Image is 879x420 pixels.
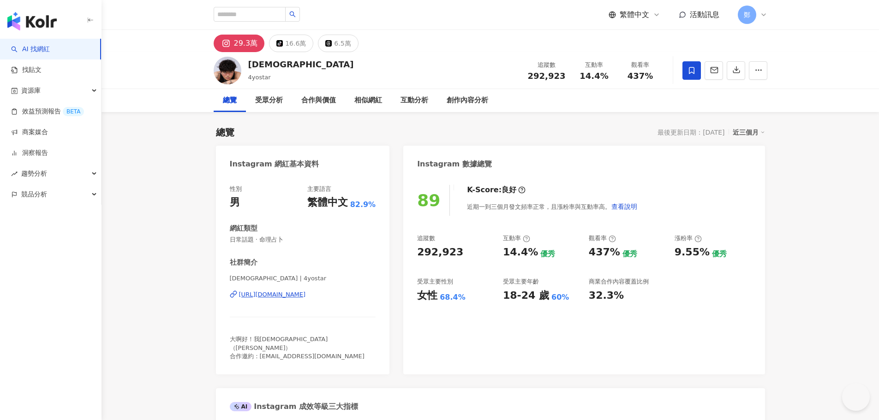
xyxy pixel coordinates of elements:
div: 68.4% [440,292,466,302]
span: search [289,11,296,18]
div: 18-24 歲 [503,289,549,303]
div: 受眾主要性別 [417,278,453,286]
div: 性別 [230,185,242,193]
div: 總覽 [223,95,237,106]
button: 29.3萬 [214,35,265,52]
span: 繁體中文 [620,10,649,20]
div: 追蹤數 [528,60,566,70]
span: 鄭 [744,10,750,20]
div: 受眾主要年齡 [503,278,539,286]
div: 受眾分析 [255,95,283,106]
div: 32.3% [589,289,624,303]
img: KOL Avatar [214,57,241,84]
span: 82.9% [350,200,376,210]
a: 洞察報告 [11,148,48,158]
span: rise [11,171,18,177]
span: 資源庫 [21,80,41,101]
div: 29.3萬 [234,37,258,50]
div: 292,923 [417,245,463,260]
a: 商案媒合 [11,128,48,137]
div: 互動率 [503,234,530,243]
div: 繁體中文 [307,195,348,210]
div: 437% [589,245,620,260]
a: searchAI 找網紅 [11,45,50,54]
div: 總覽 [216,126,234,139]
div: 主要語言 [307,185,331,193]
div: 網紅類型 [230,224,257,233]
span: 競品分析 [21,184,47,205]
div: 合作與價值 [301,95,336,106]
button: 16.6萬 [269,35,313,52]
span: 活動訊息 [690,10,719,19]
div: Instagram 網紅基本資料 [230,159,319,169]
div: 女性 [417,289,437,303]
div: 89 [417,191,440,210]
div: 追蹤數 [417,234,435,243]
div: 社群簡介 [230,258,257,267]
span: 日常話題 · 命理占卜 [230,236,376,244]
span: 趨勢分析 [21,163,47,184]
div: 相似網紅 [354,95,382,106]
div: 優秀 [622,249,637,259]
span: [DEMOGRAPHIC_DATA] | 4yostar [230,274,376,283]
div: 9.55% [675,245,710,260]
div: Instagram 數據總覽 [417,159,492,169]
div: 16.6萬 [285,37,306,50]
button: 查看說明 [611,197,638,216]
div: 60% [551,292,569,302]
span: 14.4% [580,71,608,81]
div: 觀看率 [623,60,658,70]
span: 查看說明 [611,203,637,210]
div: [URL][DOMAIN_NAME] [239,290,306,299]
a: 效益預測報告BETA [11,107,84,116]
div: 近期一到三個月發文頻率正常，且漲粉率與互動率高。 [467,197,638,216]
span: 大啊好！我[DEMOGRAPHIC_DATA]（[PERSON_NAME]） 合作邀約：[EMAIL_ADDRESS][DOMAIN_NAME] [230,336,365,359]
div: [DEMOGRAPHIC_DATA] [248,59,354,70]
div: 觀看率 [589,234,616,243]
a: 找貼文 [11,65,42,75]
div: 互動率 [577,60,612,70]
div: 14.4% [503,245,538,260]
button: 6.5萬 [318,35,358,52]
span: 292,923 [528,71,566,81]
img: logo [7,12,57,30]
div: Instagram 成效等級三大指標 [230,402,358,412]
div: 互動分析 [401,95,428,106]
div: 優秀 [712,249,727,259]
span: 4yostar [248,74,271,81]
div: 近三個月 [733,126,765,138]
div: 良好 [502,185,516,195]
div: 創作內容分析 [447,95,488,106]
div: 優秀 [540,249,555,259]
iframe: Help Scout Beacon - Open [842,383,870,411]
div: 商業合作內容覆蓋比例 [589,278,649,286]
div: 男 [230,195,240,210]
div: AI [230,402,252,411]
span: 437% [628,71,653,81]
div: 漲粉率 [675,234,702,243]
div: 最後更新日期：[DATE] [658,129,724,136]
a: [URL][DOMAIN_NAME] [230,290,376,299]
div: K-Score : [467,185,526,195]
div: 6.5萬 [334,37,351,50]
